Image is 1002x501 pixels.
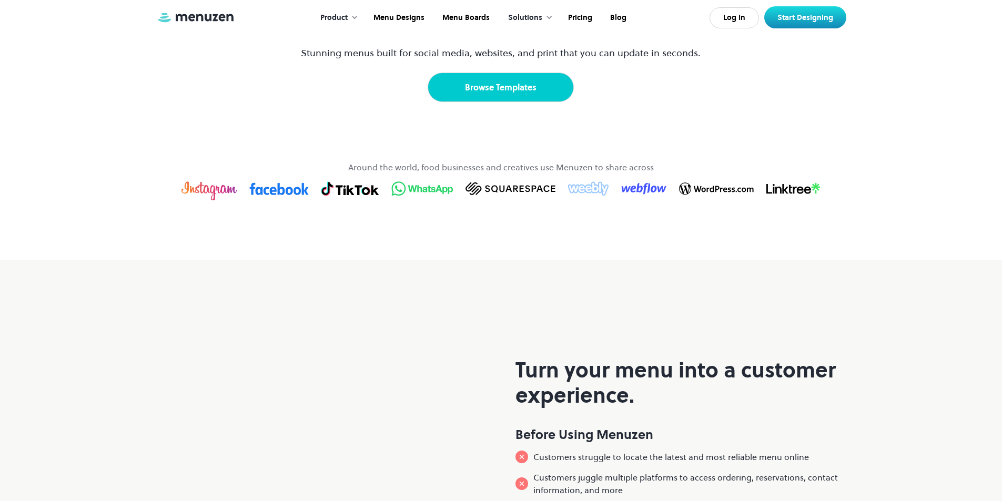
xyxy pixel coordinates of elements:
a: Start Designing [764,6,846,28]
a: Menu Designs [363,2,432,34]
a: Log In [710,7,759,28]
h2: Turn your menu into a customer experience. [515,357,846,408]
a: Browse Templates [428,73,574,102]
div: Product [320,12,348,24]
p: Customers juggle multiple platforms to access ordering, reservations, contact information, and more [533,471,846,496]
p: Stunning menus built for social media, websites, and print that you can update in seconds. [300,46,702,60]
p: Customers struggle to locate the latest and most reliable menu online [533,451,809,463]
a: Pricing [558,2,600,34]
div: Solutions [498,2,558,34]
p: Around the world, food businesses and creatives use Menuzen to share across [348,161,654,173]
a: Blog [600,2,634,34]
a: Menu Boards [432,2,498,34]
div: Product [310,2,363,34]
strong: Before Using Menuzen [515,426,653,443]
div: Solutions [508,12,542,24]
